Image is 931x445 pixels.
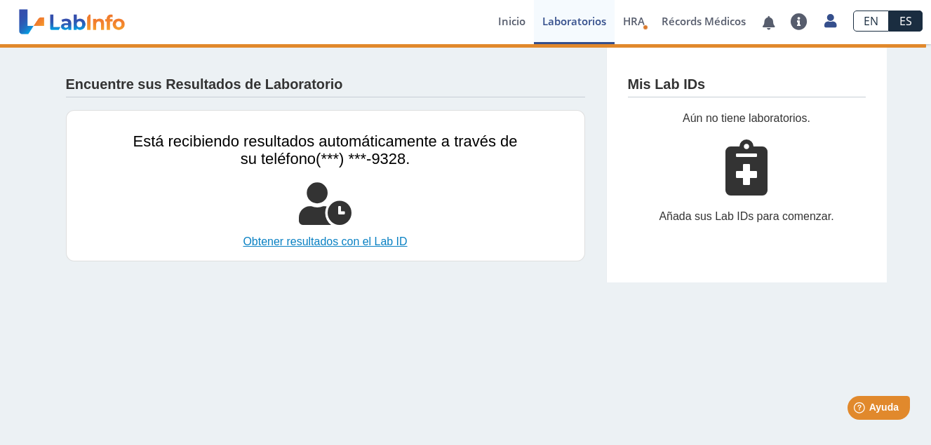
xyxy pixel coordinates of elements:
span: Está recibiendo resultados automáticamente a través de su teléfono [133,132,518,167]
div: Aún no tiene laboratorios. [628,110,866,127]
span: HRA [623,14,645,28]
div: Añada sus Lab IDs para comenzar. [628,208,866,225]
a: ES [889,11,923,32]
h4: Mis Lab IDs [628,76,706,93]
h4: Encuentre sus Resultados de Laboratorio [66,76,343,93]
iframe: Help widget launcher [806,390,916,430]
a: Obtener resultados con el Lab ID [133,233,518,250]
a: EN [853,11,889,32]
